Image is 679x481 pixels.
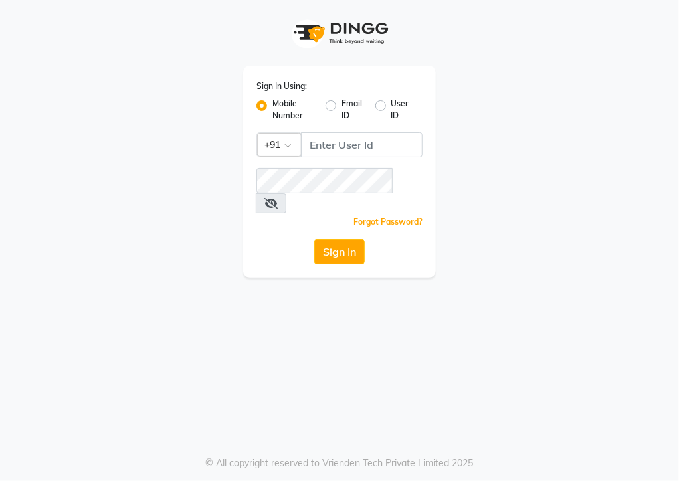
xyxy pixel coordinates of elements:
input: Username [256,168,393,193]
img: logo1.svg [286,13,393,52]
button: Sign In [314,239,365,264]
label: Mobile Number [272,98,315,122]
input: Username [301,132,423,157]
a: Forgot Password? [353,217,423,227]
label: Sign In Using: [256,80,307,92]
label: Email ID [341,98,364,122]
label: User ID [391,98,412,122]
